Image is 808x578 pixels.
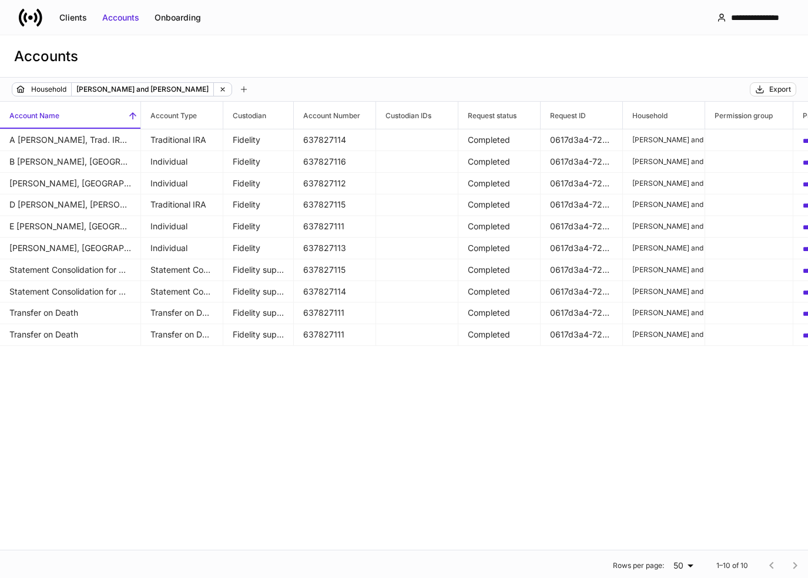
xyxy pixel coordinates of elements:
[294,151,376,173] td: 637827116
[294,216,376,238] td: 637827111
[141,238,223,259] td: Individual
[541,110,586,121] h6: Request ID
[541,324,623,346] td: 0617d3a4-726e-4229-91b5-7d79e077229b
[141,281,223,303] td: Statement Consolidation for Households
[458,110,517,121] h6: Request status
[458,216,541,238] td: Completed
[541,173,623,195] td: 0617d3a4-726e-4229-91b5-7d79e077229b
[223,194,294,216] td: Fidelity
[458,281,541,303] td: Completed
[294,194,376,216] td: 637827115
[294,302,376,324] td: 637827111
[541,281,623,303] td: 0617d3a4-726e-4229-91b5-7d79e077229b
[623,110,668,121] h6: Household
[458,173,541,195] td: Completed
[376,102,458,129] span: Custodian IDs
[632,135,695,145] p: [PERSON_NAME] and [PERSON_NAME]
[223,302,294,324] td: Fidelity supplemental forms
[141,302,223,324] td: Transfer on Death
[458,129,541,151] td: Completed
[632,265,695,275] p: [PERSON_NAME] and [PERSON_NAME]
[541,238,623,259] td: 0617d3a4-726e-4229-91b5-7d79e077229b
[223,324,294,346] td: Fidelity supplemental forms
[541,151,623,173] td: 0617d3a4-726e-4229-91b5-7d79e077229b
[141,110,197,121] h6: Account Type
[76,83,209,95] p: [PERSON_NAME] and [PERSON_NAME]
[147,8,209,27] button: Onboarding
[141,259,223,281] td: Statement Consolidation for Households
[632,222,695,231] p: [PERSON_NAME] and [PERSON_NAME]
[294,238,376,259] td: 637827113
[294,281,376,303] td: 637827114
[294,102,375,129] span: Account Number
[31,83,66,95] p: Household
[458,151,541,173] td: Completed
[141,173,223,195] td: Individual
[95,8,147,27] button: Accounts
[632,243,695,253] p: [PERSON_NAME] and [PERSON_NAME]
[102,12,139,24] div: Accounts
[632,330,695,339] p: [PERSON_NAME] and [PERSON_NAME]
[541,102,622,129] span: Request ID
[223,151,294,173] td: Fidelity
[294,259,376,281] td: 637827115
[632,200,695,209] p: [PERSON_NAME] and [PERSON_NAME]
[141,324,223,346] td: Transfer on Death
[632,179,695,188] p: [PERSON_NAME] and [PERSON_NAME]
[458,194,541,216] td: Completed
[458,102,540,129] span: Request status
[750,82,796,96] button: Export
[669,560,698,572] div: 50
[716,561,748,570] p: 1–10 of 10
[705,102,793,129] span: Permission group
[623,102,705,129] span: Household
[223,110,266,121] h6: Custodian
[541,259,623,281] td: 0617d3a4-726e-4229-91b5-7d79e077229b
[155,12,201,24] div: Onboarding
[376,110,431,121] h6: Custodian IDs
[223,173,294,195] td: Fidelity
[458,302,541,324] td: Completed
[223,102,293,129] span: Custodian
[141,151,223,173] td: Individual
[223,129,294,151] td: Fidelity
[141,129,223,151] td: Traditional IRA
[458,259,541,281] td: Completed
[613,561,664,570] p: Rows per page:
[294,324,376,346] td: 637827111
[632,287,695,296] p: [PERSON_NAME] and [PERSON_NAME]
[141,194,223,216] td: Traditional IRA
[458,238,541,259] td: Completed
[141,216,223,238] td: Individual
[632,157,695,166] p: [PERSON_NAME] and [PERSON_NAME]
[223,216,294,238] td: Fidelity
[705,110,773,121] h6: Permission group
[632,308,695,318] p: [PERSON_NAME] and [PERSON_NAME]
[541,216,623,238] td: 0617d3a4-726e-4229-91b5-7d79e077229b
[223,281,294,303] td: Fidelity supplemental forms
[223,259,294,281] td: Fidelity supplemental forms
[223,238,294,259] td: Fidelity
[14,47,78,66] h3: Accounts
[458,324,541,346] td: Completed
[769,85,791,94] div: Export
[52,8,95,27] button: Clients
[294,110,360,121] h6: Account Number
[541,302,623,324] td: 0617d3a4-726e-4229-91b5-7d79e077229b
[541,194,623,216] td: 0617d3a4-726e-4229-91b5-7d79e077229b
[294,173,376,195] td: 637827112
[141,102,223,129] span: Account Type
[294,129,376,151] td: 637827114
[59,12,87,24] div: Clients
[541,129,623,151] td: 0617d3a4-726e-4229-91b5-7d79e077229b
